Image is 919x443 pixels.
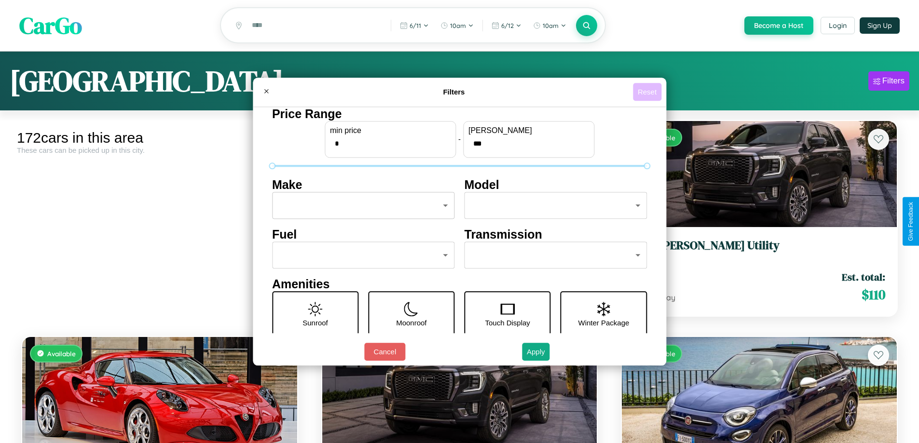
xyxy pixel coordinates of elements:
span: Available [47,349,76,358]
span: 6 / 12 [501,22,514,29]
h4: Filters [275,88,633,96]
div: 172 cars in this area [17,130,302,146]
span: 6 / 11 [410,22,421,29]
h1: [GEOGRAPHIC_DATA] [10,61,284,101]
button: Login [821,17,855,34]
button: Reset [633,83,661,101]
button: 6/12 [487,18,526,33]
div: Filters [882,76,905,86]
button: Apply [522,343,550,361]
label: [PERSON_NAME] [468,126,589,135]
button: Sign Up [860,17,900,34]
p: Moonroof [396,316,426,329]
p: Touch Display [485,316,530,329]
span: 10am [450,22,466,29]
span: CarGo [19,10,82,41]
button: 6/11 [395,18,434,33]
h3: GMC [PERSON_NAME] Utility [633,239,885,253]
p: Sunroof [302,316,328,329]
span: 10am [543,22,559,29]
div: Give Feedback [907,202,914,241]
p: Winter Package [578,316,630,329]
a: GMC [PERSON_NAME] Utility2017 [633,239,885,262]
h4: Fuel [272,228,455,242]
h4: Price Range [272,107,647,121]
h4: Model [465,178,647,192]
h4: Make [272,178,455,192]
p: - [458,133,461,146]
label: min price [330,126,451,135]
button: Cancel [364,343,405,361]
h4: Amenities [272,277,647,291]
span: Est. total: [842,270,885,284]
button: 10am [528,18,571,33]
button: Filters [868,71,909,91]
div: These cars can be picked up in this city. [17,146,302,154]
button: 10am [436,18,479,33]
h4: Transmission [465,228,647,242]
span: $ 110 [862,285,885,304]
button: Become a Host [744,16,813,35]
